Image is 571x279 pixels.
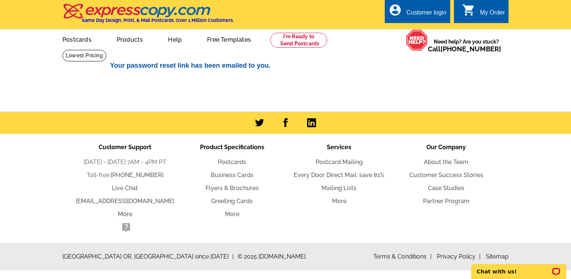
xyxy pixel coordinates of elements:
a: shopping_cart My Order [462,8,505,17]
a: Postcards [218,158,246,166]
li: [DATE] - [DATE] 7AM - 4PM PT [71,158,178,167]
span: Services [327,144,351,151]
a: Postcard Mailing [316,158,363,166]
a: Case Studies [428,185,464,192]
a: account_circle Customer login [388,8,446,17]
a: Every Door Direct Mail: save 81% [294,171,384,179]
a: Terms & Conditions [373,253,432,260]
a: Free Templates [195,30,263,48]
a: More [225,211,239,218]
span: Our Company [426,144,466,151]
a: Customer Success Stories [409,171,483,179]
a: More [118,211,132,218]
a: Greeting Cards [211,198,253,205]
a: Sitemap [486,253,509,260]
li: Toll-free: [71,171,178,180]
iframe: LiveChat chat widget [467,256,571,279]
a: [EMAIL_ADDRESS][DOMAIN_NAME] [76,198,174,205]
span: Customer Support [99,144,151,151]
h2: Your password reset link has been emailed to you. [110,62,467,70]
a: Help [156,30,194,48]
img: help [406,29,428,51]
a: [PHONE_NUMBER] [441,45,501,53]
span: Need help? Are you stuck? [428,38,505,53]
a: Business Cards [211,171,254,179]
div: Customer login [406,9,446,20]
a: Mailing Lists [322,185,357,192]
span: © 2025 [DOMAIN_NAME] [238,252,306,261]
a: Postcards [51,30,103,48]
i: account_circle [388,3,402,17]
a: Live Chat [112,185,138,192]
h4: Same Day Design, Print, & Mail Postcards. Over 1 Million Customers. [82,17,234,23]
span: Product Specifications [200,144,264,151]
i: shopping_cart [462,3,475,17]
a: Privacy Policy [437,253,481,260]
span: [GEOGRAPHIC_DATA] OR, [GEOGRAPHIC_DATA] since [DATE] [62,252,234,261]
a: Products [105,30,155,48]
a: Same Day Design, Print, & Mail Postcards. Over 1 Million Customers. [62,9,234,23]
a: About the Team [424,158,468,166]
a: More [332,198,346,205]
a: [PHONE_NUMBER] [111,171,164,179]
div: My Order [480,9,505,20]
a: Flyers & Brochures [206,185,259,192]
a: Partner Program [423,198,470,205]
span: Call [428,45,501,53]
